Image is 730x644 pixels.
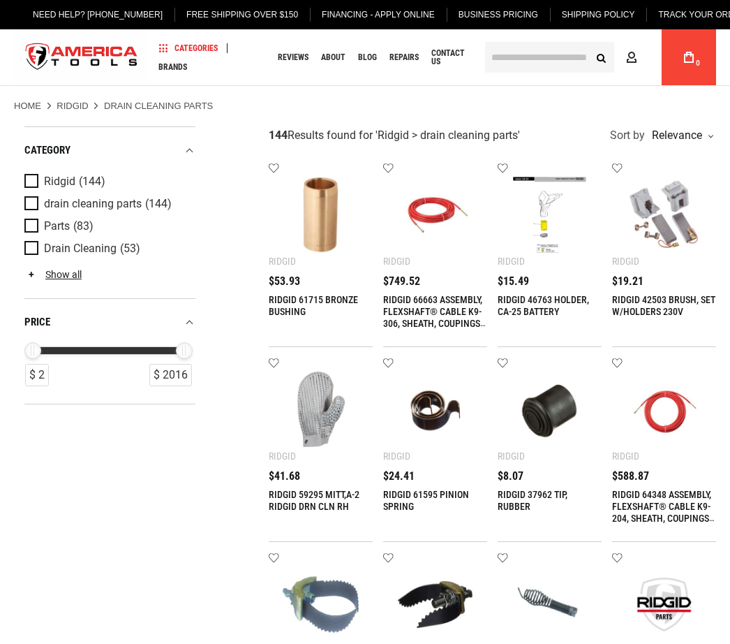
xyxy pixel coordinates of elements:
span: Reviews [278,53,308,61]
span: $15.49 [498,276,529,287]
a: Brands [152,57,193,76]
div: Ridgid [383,256,410,267]
button: Search [588,44,614,71]
div: Results found for ' ' [269,129,520,143]
a: RIDGID 66663 ASSEMBLY, FLEXSHAFT® CABLE K9-306, SHEATH, COUPINGS, 125' (38 M) [383,294,486,341]
img: RIDGID 66663 ASSEMBLY, FLEXSHAFT® CABLE K9-306, SHEATH, COUPINGS, 125' (38 M) [397,177,473,253]
strong: drain cleaning parts [104,101,213,111]
span: $749.52 [383,276,420,287]
a: Categories [152,38,224,57]
span: Drain Cleaning [44,242,117,255]
div: Relevance [648,130,713,141]
img: RIDGID 53248 RETAINER, FRONT GUIDE [626,566,702,643]
img: RIDGID 92520 DOUBLE CUTTER, 3 [283,566,359,643]
a: About [315,48,352,67]
span: Repairs [389,53,419,61]
span: Ridgid [44,175,75,188]
a: 0 [676,29,702,85]
span: Contact Us [431,49,468,66]
span: About [321,53,345,61]
a: Reviews [271,48,315,67]
img: RIDGID 59295 MITT,A-2 RIDGID DRN CLN RH [283,372,359,448]
a: RIDGID 59295 MITT,A-2 RIDGID DRN CLN RH [269,489,359,512]
img: RIDGID 92510 DOUBLE CUTTER, 2 [397,566,473,643]
img: RIDGID 64348 ASSEMBLY, FLEXSHAFT® CABLE K9-204, SHEATH, COUPINGS, 70’ (21,3 M) [626,372,702,448]
span: $8.07 [498,471,523,482]
span: drain cleaning parts [44,198,142,210]
a: RIDGID 46763 HOLDER, CA-25 BATTERY [498,294,589,317]
div: Ridgid [269,451,296,462]
a: RIDGID 42503 BRUSH, SET W/HOLDERS 230V [612,294,715,317]
span: Sort by [610,130,645,141]
img: RIDGID 37962 TIP, RUBBER [512,372,588,448]
img: RIDGID 61595 PINION SPRING [397,372,473,448]
span: $24.41 [383,471,415,482]
span: Parts [44,220,70,233]
div: Product Filters [24,126,195,404]
span: (53) [120,243,140,255]
span: (144) [145,198,172,210]
a: Show all [24,269,82,280]
div: Ridgid [612,451,639,462]
span: Brands [158,63,187,71]
div: Ridgid [498,451,525,462]
span: Categories [158,43,218,53]
a: RIDGID 61595 PINION SPRING [383,489,469,512]
span: Shipping Policy [562,10,635,20]
span: $53.93 [269,276,300,287]
a: Repairs [383,48,425,67]
div: $ 2016 [149,363,192,386]
img: America Tools [14,31,149,84]
a: Ridgid (144) [24,174,192,189]
span: Blog [358,53,377,61]
a: Home [14,100,41,112]
a: RIDGID 37962 TIP, RUBBER [498,489,567,512]
div: Ridgid [498,256,525,267]
span: 0 [696,59,700,67]
div: category [24,141,195,160]
div: Ridgid [612,256,639,267]
img: RIDGID 62995 BULB AUGER, 1 1⁄8 [512,566,588,643]
span: $588.87 [612,471,649,482]
a: Parts (83) [24,219,192,234]
span: $41.68 [269,471,300,482]
a: Blog [352,48,383,67]
a: RIDGID 64348 ASSEMBLY, FLEXSHAFT® CABLE K9-204, SHEATH, COUPINGS, 70’ (21,3 M) [612,489,715,536]
span: $19.21 [612,276,643,287]
a: RIDGID 61715 BRONZE BUSHING [269,294,358,317]
a: Contact Us [425,48,475,67]
a: Ridgid [57,100,89,112]
img: RIDGID 42503 BRUSH, SET W/HOLDERS 230V [626,177,702,253]
img: RIDGID 61715 BRONZE BUSHING [283,177,359,253]
a: Drain Cleaning (53) [24,241,192,256]
div: Ridgid [383,451,410,462]
a: drain cleaning parts (144) [24,196,192,212]
img: RIDGID 46763 HOLDER, CA-25 BATTERY [512,177,588,253]
a: store logo [14,31,149,84]
div: Ridgid [269,256,296,267]
span: (144) [79,176,105,188]
div: $ 2 [25,363,49,386]
div: price [24,313,195,332]
span: (83) [73,221,94,233]
span: Ridgid > drain cleaning parts [378,129,518,142]
strong: 144 [269,129,288,142]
